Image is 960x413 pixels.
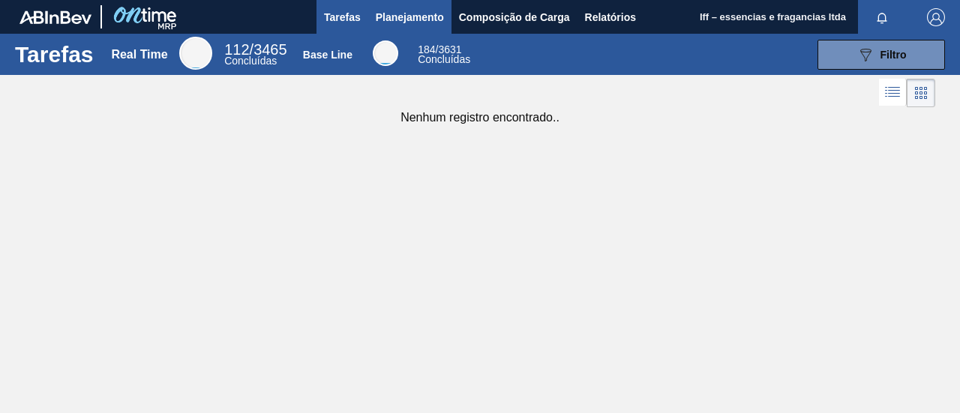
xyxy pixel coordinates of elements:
span: Relatórios [585,8,636,26]
div: Base Line [303,49,352,61]
div: Real Time [179,37,212,70]
span: Filtro [880,49,907,61]
button: Notificações [858,7,906,28]
span: 184 [418,43,435,55]
span: Planejamento [376,8,444,26]
div: Real Time [224,43,286,66]
span: Concluídas [418,53,470,65]
div: Real Time [111,48,167,61]
img: Logout [927,8,945,26]
img: TNhmsLtSVTkK8tSr43FrP2fwEKptu5GPRR3wAAAABJRU5ErkJggg== [19,10,91,24]
span: Concluídas [224,55,277,67]
span: 112 [224,41,249,58]
span: / 3465 [224,41,286,58]
span: Composição de Carga [459,8,570,26]
h1: Tarefas [15,46,94,63]
button: Filtro [817,40,945,70]
div: Visão em Lista [879,79,907,107]
div: Base Line [373,40,398,66]
span: / 3631 [418,43,461,55]
div: Visão em Cards [907,79,935,107]
div: Base Line [418,45,470,64]
span: Tarefas [324,8,361,26]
